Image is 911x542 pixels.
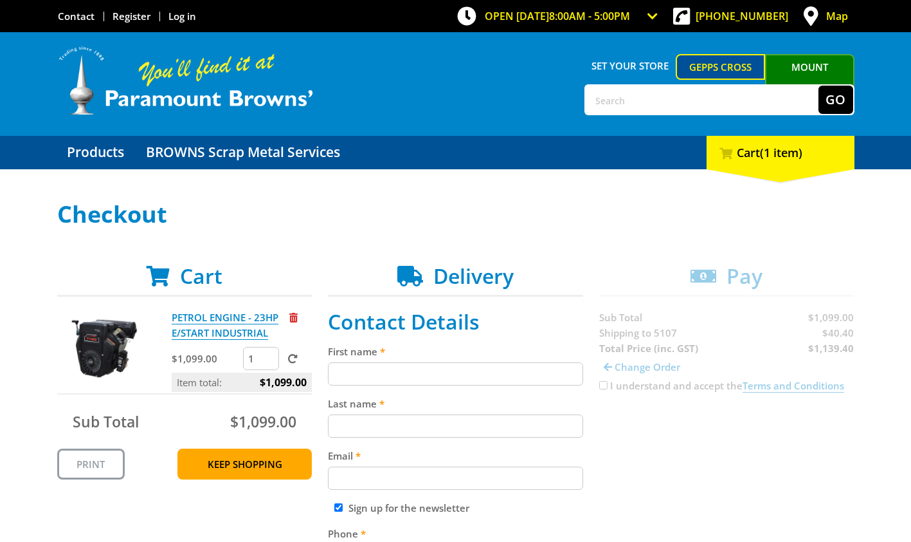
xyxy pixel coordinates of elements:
[328,396,583,411] label: Last name
[172,373,312,392] p: Item total:
[765,54,854,103] a: Mount [PERSON_NAME]
[57,449,125,480] a: Print
[433,262,514,290] span: Delivery
[58,10,95,23] a: Go to the Contact page
[168,10,196,23] a: Log in
[584,54,676,77] span: Set your store
[260,373,307,392] span: $1,099.00
[57,136,134,169] a: Go to the Products page
[586,86,818,114] input: Search
[328,526,583,541] label: Phone
[177,449,312,480] a: Keep Shopping
[676,54,765,80] a: Gepps Cross
[549,9,630,23] span: 8:00am - 5:00pm
[328,362,583,386] input: Please enter your first name.
[328,448,583,463] label: Email
[172,311,278,340] a: PETROL ENGINE - 23HP E/START INDUSTRIAL
[136,136,350,169] a: Go to the BROWNS Scrap Metal Services page
[73,411,139,432] span: Sub Total
[57,45,314,117] img: Paramount Browns'
[707,136,854,169] div: Cart
[113,10,150,23] a: Go to the registration page
[69,310,147,387] img: PETROL ENGINE - 23HP E/START INDUSTRIAL
[230,411,296,432] span: $1,099.00
[328,344,583,359] label: First name
[328,310,583,334] h2: Contact Details
[328,467,583,490] input: Please enter your email address.
[57,201,854,227] h1: Checkout
[348,501,469,514] label: Sign up for the newsletter
[180,262,222,290] span: Cart
[818,86,853,114] button: Go
[328,415,583,438] input: Please enter your last name.
[485,9,630,23] span: OPEN [DATE]
[760,145,802,160] span: (1 item)
[289,311,298,324] a: Remove from cart
[172,351,240,366] p: $1,099.00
